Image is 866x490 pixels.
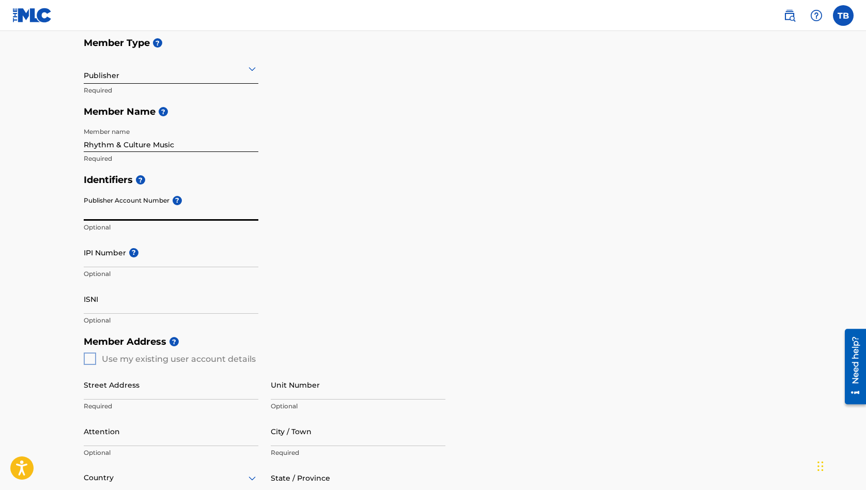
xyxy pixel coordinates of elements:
img: search [783,9,796,22]
p: Required [84,86,258,95]
p: Optional [271,402,445,411]
span: ? [153,38,162,48]
p: Optional [84,448,258,457]
p: Required [271,448,445,457]
span: ? [169,337,179,346]
h5: Identifiers [84,169,782,191]
div: Publisher [84,56,258,81]
h5: Member Name [84,101,782,123]
p: Optional [84,223,258,232]
iframe: Resource Center [837,325,866,408]
div: User Menu [833,5,854,26]
p: Optional [84,269,258,279]
span: ? [173,196,182,205]
span: ? [159,107,168,116]
p: Required [84,154,258,163]
h5: Member Type [84,32,782,54]
img: help [810,9,823,22]
div: Help [806,5,827,26]
p: Required [84,402,258,411]
span: ? [136,175,145,185]
p: Optional [84,316,258,325]
img: MLC Logo [12,8,52,23]
span: ? [129,248,138,257]
h5: Member Address [84,331,782,353]
iframe: Chat Widget [814,440,866,490]
a: Public Search [779,5,800,26]
div: Drag [817,451,824,482]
